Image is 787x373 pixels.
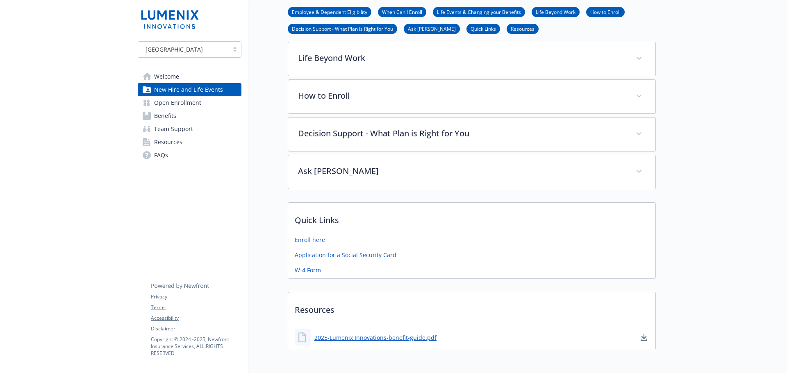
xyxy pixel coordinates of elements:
a: Life Beyond Work [532,8,580,16]
p: Quick Links [288,203,655,233]
p: Life Beyond Work [298,52,626,64]
a: Enroll here [295,235,325,244]
div: Decision Support - What Plan is Right for You [288,118,655,151]
span: Open Enrollment [154,96,201,109]
span: FAQs [154,149,168,162]
a: How to Enroll [586,8,625,16]
a: Disclaimer [151,325,241,332]
p: Ask [PERSON_NAME] [298,165,626,177]
p: Copyright © 2024 - 2025 , Newfront Insurance Services, ALL RIGHTS RESERVED [151,336,241,357]
a: Application for a Social Security Card [295,251,396,259]
p: Resources [288,292,655,323]
a: Benefits [138,109,241,122]
span: [GEOGRAPHIC_DATA] [142,45,225,54]
p: Decision Support - What Plan is Right for You [298,127,626,140]
a: When Can I Enroll [378,8,426,16]
span: New Hire and Life Events [154,83,223,96]
span: Team Support [154,122,193,136]
a: 2025-Lumenix Innovations-benefit-guide.pdf [314,333,437,342]
a: Employee & Dependent Eligibility [288,8,371,16]
a: Team Support [138,122,241,136]
a: Terms [151,304,241,311]
a: Welcome [138,70,241,83]
a: Decision Support - What Plan is Right for You [288,25,397,32]
a: Resources [507,25,539,32]
span: [GEOGRAPHIC_DATA] [146,45,203,54]
span: Resources [154,136,182,149]
div: Life Beyond Work [288,42,655,76]
a: Life Events & Changing your Benefits [433,8,525,16]
a: New Hire and Life Events [138,83,241,96]
a: Privacy [151,293,241,301]
div: How to Enroll [288,80,655,113]
a: FAQs [138,149,241,162]
div: Ask [PERSON_NAME] [288,155,655,189]
a: Ask [PERSON_NAME] [404,25,460,32]
a: download document [639,332,649,342]
a: Accessibility [151,314,241,322]
p: How to Enroll [298,90,626,102]
a: Quick Links [466,25,500,32]
a: Open Enrollment [138,96,241,109]
a: Resources [138,136,241,149]
span: Benefits [154,109,176,122]
a: W-4 Form [295,266,321,274]
span: Welcome [154,70,179,83]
